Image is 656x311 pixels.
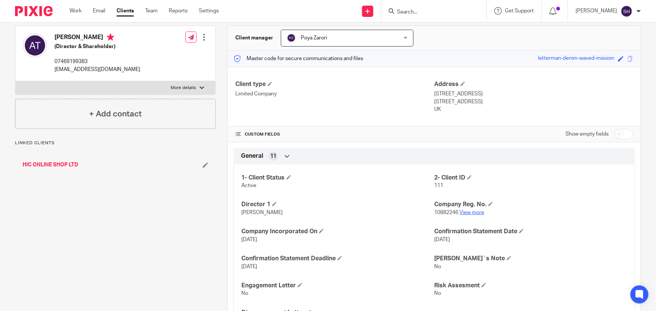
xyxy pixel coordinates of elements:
p: More details [171,85,196,91]
h4: + Add contact [89,108,142,120]
span: Get Support [505,8,534,14]
img: Pixie [15,6,53,16]
span: No [434,291,441,296]
p: Master code for secure communications and files [233,55,363,62]
span: Active [241,183,256,188]
span: [DATE] [241,237,257,242]
span: No [241,291,248,296]
p: [STREET_ADDRESS] [434,90,633,98]
h4: Client type [235,80,434,88]
span: [DATE] [434,237,450,242]
p: Limited Company [235,90,434,98]
p: Linked clients [15,140,216,146]
h4: 1- Client Status [241,174,434,182]
p: [EMAIL_ADDRESS][DOMAIN_NAME] [55,66,140,73]
span: No [434,264,441,269]
a: Settings [199,7,219,15]
p: [PERSON_NAME] [576,7,617,15]
span: [DATE] [241,264,257,269]
img: svg%3E [621,5,633,17]
h4: Engagement Letter [241,282,434,290]
a: HIC ONLINE SHOP LTD [23,161,78,169]
h4: Address [434,80,633,88]
a: Work [70,7,82,15]
h4: Company Reg. No. [434,201,627,208]
a: Email [93,7,105,15]
div: letterman-denim-waved-mission [538,54,614,63]
span: 11 [270,152,276,160]
label: Show empty fields [565,130,609,138]
a: View more [459,210,484,215]
h4: Risk Assesment [434,282,627,290]
p: 07469199383 [55,58,140,65]
i: Primary [107,33,114,41]
input: Search [396,9,464,16]
img: svg%3E [287,33,296,42]
h4: [PERSON_NAME] [55,33,140,43]
h5: (Director & Shareholder) [55,43,140,50]
img: svg%3E [23,33,47,57]
a: Clients [117,7,134,15]
h4: 2- Client ID [434,174,627,182]
h4: [PERSON_NAME]`s Note [434,255,627,263]
h4: Director 1 [241,201,434,208]
h4: Company Incorporated On [241,228,434,236]
span: 111 [434,183,443,188]
a: Reports [169,7,188,15]
p: UK [434,106,633,113]
span: Poya Zarori [301,35,327,41]
p: [STREET_ADDRESS] [434,98,633,106]
h4: Confirmation Statement Deadline [241,255,434,263]
a: Team [145,7,158,15]
h4: Confirmation Statement Date [434,228,627,236]
span: General [241,152,263,160]
span: [PERSON_NAME] [241,210,283,215]
h3: Client manager [235,34,273,42]
h4: CUSTOM FIELDS [235,131,434,137]
span: 10882246 [434,210,458,215]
